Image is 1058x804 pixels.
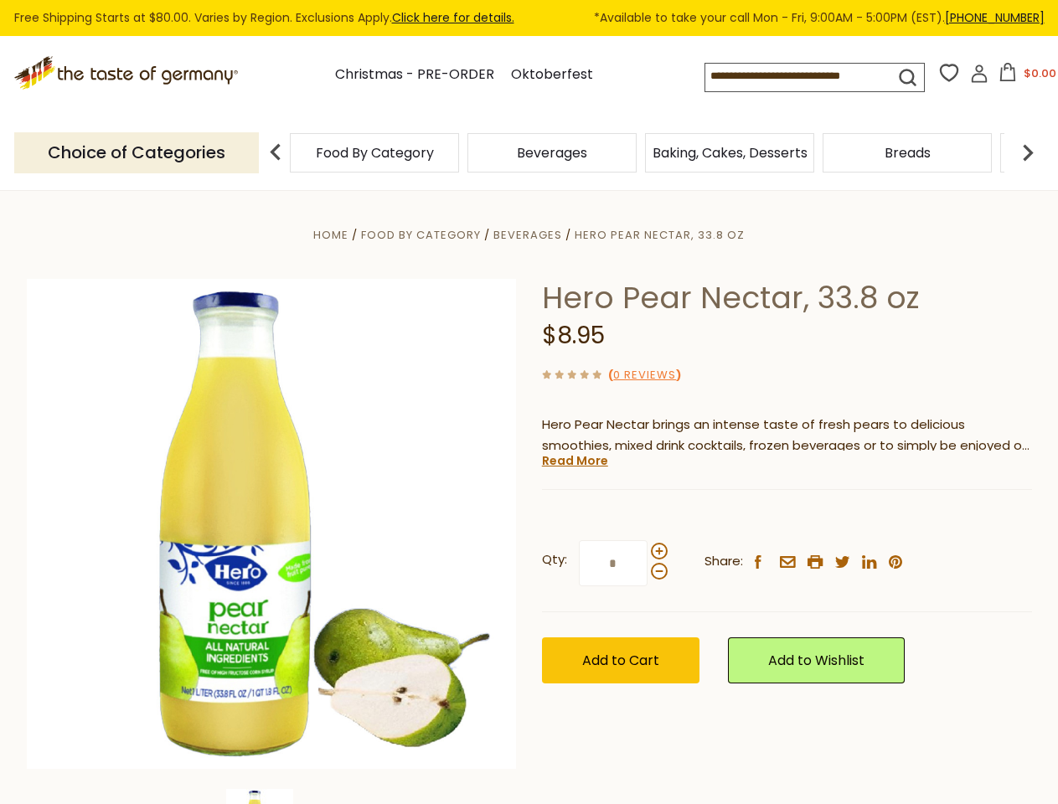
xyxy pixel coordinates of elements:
[582,651,659,670] span: Add to Cart
[945,9,1045,26] a: [PHONE_NUMBER]
[259,136,292,169] img: previous arrow
[885,147,931,159] a: Breads
[361,227,481,243] a: Food By Category
[542,415,1032,456] p: Hero Pear Nectar brings an intense taste of fresh pears to delicious smoothies, mixed drink cockt...
[493,227,562,243] a: Beverages
[14,132,259,173] p: Choice of Categories
[392,9,514,26] a: Click here for details.
[608,367,681,383] span: ( )
[542,637,699,683] button: Add to Cart
[1024,65,1056,81] span: $0.00
[1011,136,1045,169] img: next arrow
[316,147,434,159] a: Food By Category
[542,319,605,352] span: $8.95
[517,147,587,159] a: Beverages
[579,540,648,586] input: Qty:
[613,367,676,384] a: 0 Reviews
[542,549,567,570] strong: Qty:
[313,227,348,243] a: Home
[542,279,1032,317] h1: Hero Pear Nectar, 33.8 oz
[14,8,1045,28] div: Free Shipping Starts at $80.00. Varies by Region. Exclusions Apply.
[511,64,593,86] a: Oktoberfest
[594,8,1045,28] span: *Available to take your call Mon - Fri, 9:00AM - 5:00PM (EST).
[335,64,494,86] a: Christmas - PRE-ORDER
[575,227,745,243] a: Hero Pear Nectar, 33.8 oz
[728,637,905,683] a: Add to Wishlist
[704,551,743,572] span: Share:
[27,279,517,769] img: Hero Pear Nectar, 33.8 oz
[653,147,808,159] a: Baking, Cakes, Desserts
[542,452,608,469] a: Read More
